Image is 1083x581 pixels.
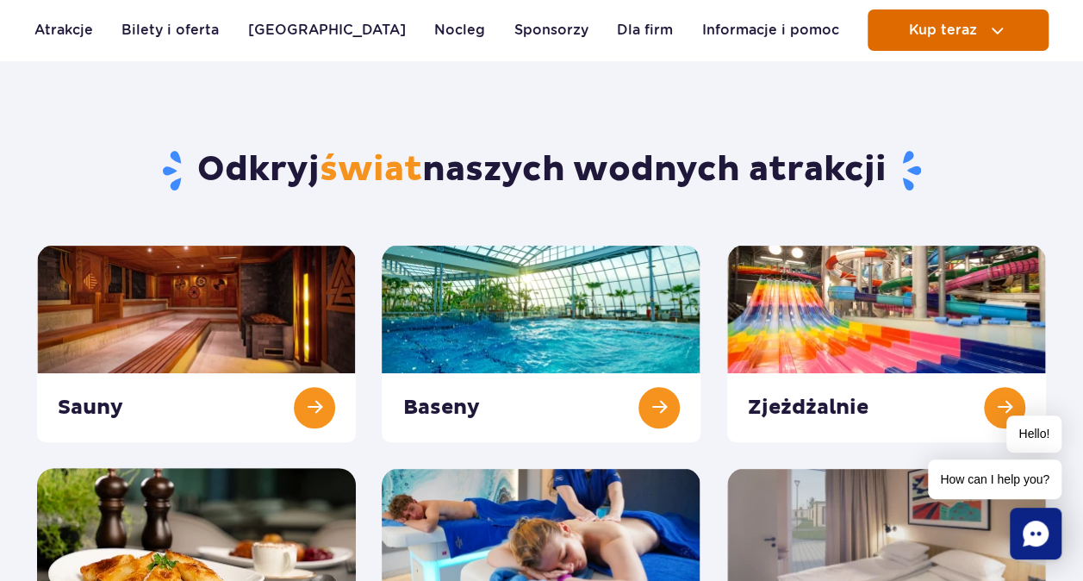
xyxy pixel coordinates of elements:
[320,148,422,191] span: świat
[248,9,406,51] a: [GEOGRAPHIC_DATA]
[434,9,485,51] a: Nocleg
[37,148,1046,193] h1: Odkryj naszych wodnych atrakcji
[702,9,839,51] a: Informacje i pomoc
[1010,508,1061,559] div: Chat
[928,459,1061,499] span: How can I help you?
[34,9,93,51] a: Atrakcje
[121,9,219,51] a: Bilety i oferta
[1006,415,1061,453] span: Hello!
[908,22,976,38] span: Kup teraz
[514,9,588,51] a: Sponsorzy
[868,9,1049,51] button: Kup teraz
[617,9,673,51] a: Dla firm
